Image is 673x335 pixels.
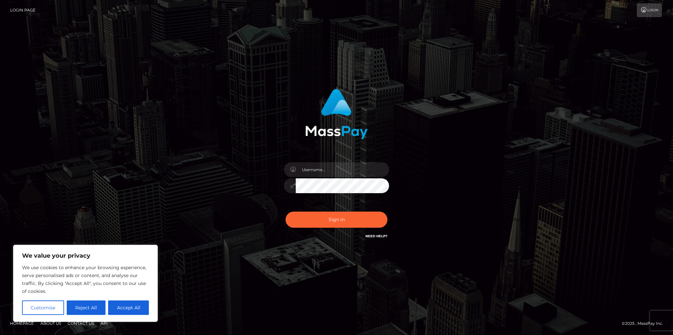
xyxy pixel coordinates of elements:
[10,3,35,17] a: Login Page
[296,162,389,177] input: Username...
[7,318,36,328] a: Homepage
[637,3,662,17] a: Login
[98,318,110,328] a: API
[22,252,149,260] p: We value your privacy
[286,212,387,228] button: Sign in
[65,318,97,328] a: Contact Us
[67,300,106,315] button: Reject All
[622,320,668,327] div: © 2025 , MassPay Inc.
[108,300,149,315] button: Accept All
[22,264,149,295] p: We use cookies to enhance your browsing experience, serve personalised ads or content, and analys...
[22,300,64,315] button: Customise
[305,89,368,139] img: MassPay Login
[38,318,64,328] a: About Us
[365,234,387,238] a: Need Help?
[13,245,158,322] div: We value your privacy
